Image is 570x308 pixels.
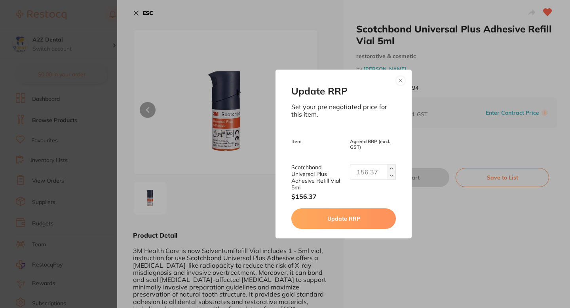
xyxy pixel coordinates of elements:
[291,85,395,97] h1: Update RRP
[390,167,393,170] img: upArrow.svg
[291,164,344,191] label: Scotchbond Universal Plus Adhesive Refill Vial 5ml
[291,208,395,229] button: Update RRP
[350,164,396,180] input: 156.37
[350,139,396,150] p: Agreed RRP (excl. GST)
[291,139,344,144] p: Item
[390,174,393,177] img: upArrow.svg
[291,103,395,118] p: Set your pre negotiated price for this item.
[291,193,344,200] span: $156.37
